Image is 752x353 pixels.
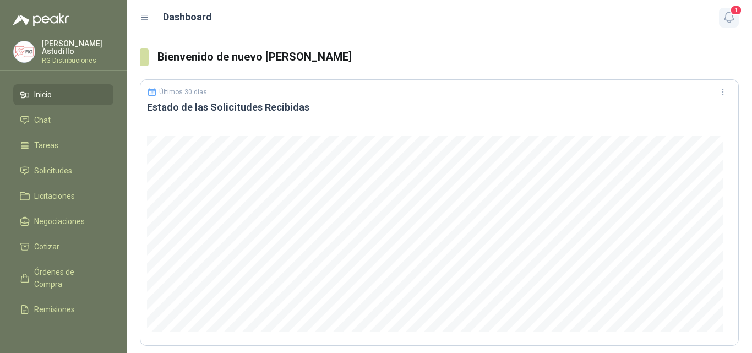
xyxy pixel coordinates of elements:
[42,57,113,64] p: RG Distribuciones
[13,110,113,131] a: Chat
[13,211,113,232] a: Negociaciones
[163,9,212,25] h1: Dashboard
[34,215,85,227] span: Negociaciones
[13,262,113,295] a: Órdenes de Compra
[13,84,113,105] a: Inicio
[157,48,739,66] h3: Bienvenido de nuevo [PERSON_NAME]
[13,186,113,207] a: Licitaciones
[34,190,75,202] span: Licitaciones
[719,8,739,28] button: 1
[34,303,75,316] span: Remisiones
[13,236,113,257] a: Cotizar
[13,135,113,156] a: Tareas
[34,266,103,290] span: Órdenes de Compra
[13,324,113,345] a: Configuración
[34,139,58,151] span: Tareas
[34,241,59,253] span: Cotizar
[730,5,742,15] span: 1
[34,114,51,126] span: Chat
[13,13,69,26] img: Logo peakr
[34,165,72,177] span: Solicitudes
[159,88,207,96] p: Últimos 30 días
[147,101,732,114] h3: Estado de las Solicitudes Recibidas
[13,299,113,320] a: Remisiones
[42,40,113,55] p: [PERSON_NAME] Astudillo
[34,89,52,101] span: Inicio
[13,160,113,181] a: Solicitudes
[14,41,35,62] img: Company Logo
